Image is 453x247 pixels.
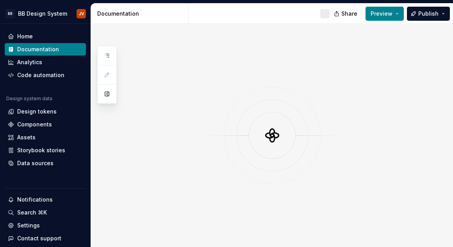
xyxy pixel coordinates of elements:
[5,219,86,232] a: Settings
[17,121,52,128] div: Components
[5,193,86,206] button: Notifications
[17,234,61,242] div: Contact support
[79,11,84,17] div: JV
[17,196,53,204] div: Notifications
[17,133,36,141] div: Assets
[366,7,404,21] button: Preview
[5,30,86,43] a: Home
[5,206,86,219] button: Search ⌘K
[5,43,86,56] a: Documentation
[341,10,357,18] span: Share
[407,7,450,21] button: Publish
[2,5,89,22] button: BBBB Design SystemJV
[418,10,439,18] span: Publish
[5,144,86,157] a: Storybook stories
[97,10,185,18] div: Documentation
[17,71,64,79] div: Code automation
[17,159,54,167] div: Data sources
[5,131,86,144] a: Assets
[5,232,86,245] button: Contact support
[5,118,86,131] a: Components
[17,58,42,66] div: Analytics
[5,9,15,18] div: BB
[17,209,47,216] div: Search ⌘K
[5,105,86,118] a: Design tokens
[5,157,86,169] a: Data sources
[330,7,362,21] button: Share
[371,10,392,18] span: Preview
[17,108,57,115] div: Design tokens
[17,45,59,53] div: Documentation
[17,222,40,229] div: Settings
[6,96,52,102] div: Design system data
[5,69,86,81] a: Code automation
[17,32,33,40] div: Home
[17,146,65,154] div: Storybook stories
[5,56,86,69] a: Analytics
[18,10,67,18] div: BB Design System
